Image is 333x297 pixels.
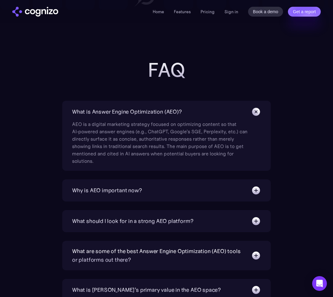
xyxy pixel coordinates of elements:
[72,107,182,116] div: What is Answer Engine Optimization (AEO)?
[201,9,215,14] a: Pricing
[72,217,193,225] div: What should I look for in a strong AEO platform?
[288,7,321,17] a: Get a report
[44,59,289,81] h2: FAQ
[248,7,283,17] a: Book a demo
[153,9,164,14] a: Home
[72,117,250,165] div: AEO is a digital marketing strategy focused on optimizing content so that AI‑powered answer engin...
[224,8,238,15] a: Sign in
[12,7,58,17] img: cognizo logo
[12,7,58,17] a: home
[72,186,142,195] div: Why is AEO important now?
[72,247,245,264] div: What are some of the best Answer Engine Optimization (AEO) tools or platforms out there?
[312,276,327,291] div: Open Intercom Messenger
[174,9,191,14] a: Features
[72,286,221,294] div: What is [PERSON_NAME]’s primary value in the AEO space?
